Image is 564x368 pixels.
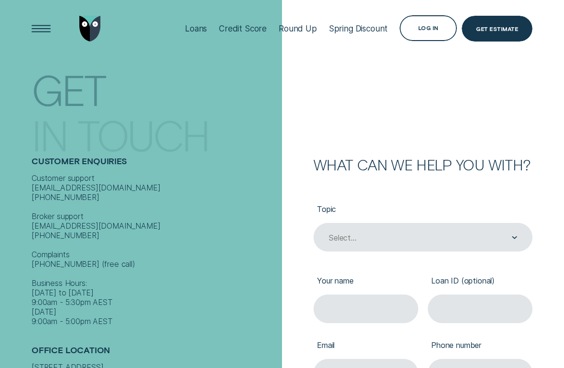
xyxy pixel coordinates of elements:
div: In [32,115,67,155]
h2: What can we help you with? [314,158,532,172]
div: Get [32,69,105,109]
div: Touch [77,115,209,155]
div: Spring Discount [329,24,388,33]
a: Get Estimate [462,16,532,42]
label: Phone number [428,333,532,359]
div: Credit Score [219,24,267,33]
div: Loans [185,24,207,33]
label: Loan ID (optional) [428,268,532,294]
img: Wisr [79,16,101,42]
h2: Customer Enquiries [32,156,277,173]
label: Your name [314,268,418,294]
div: Select... [329,233,357,242]
div: Customer support [EMAIL_ADDRESS][DOMAIN_NAME] [PHONE_NUMBER] Broker support [EMAIL_ADDRESS][DOMAI... [32,173,277,326]
label: Topic [314,197,532,223]
label: Email [314,333,418,359]
button: Log in [400,15,457,41]
button: Open Menu [28,16,54,42]
div: Round Up [279,24,317,33]
h1: Get In Touch [32,57,277,137]
h2: Office Location [32,345,277,362]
